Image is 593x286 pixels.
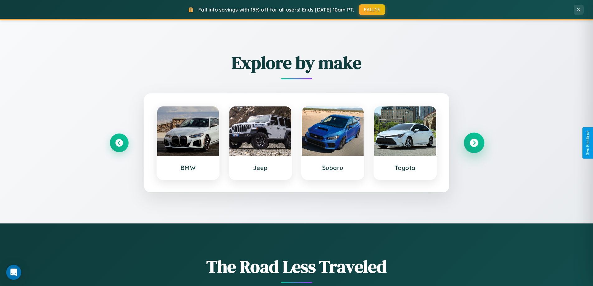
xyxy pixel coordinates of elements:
div: Give Feedback [586,130,590,156]
h3: Jeep [236,164,285,171]
h3: BMW [163,164,213,171]
span: Fall into savings with 15% off for all users! Ends [DATE] 10am PT. [198,7,354,13]
button: FALL15 [359,4,385,15]
div: Open Intercom Messenger [6,265,21,280]
h3: Toyota [380,164,430,171]
h3: Subaru [308,164,358,171]
h1: The Road Less Traveled [110,255,483,279]
h2: Explore by make [110,51,483,75]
